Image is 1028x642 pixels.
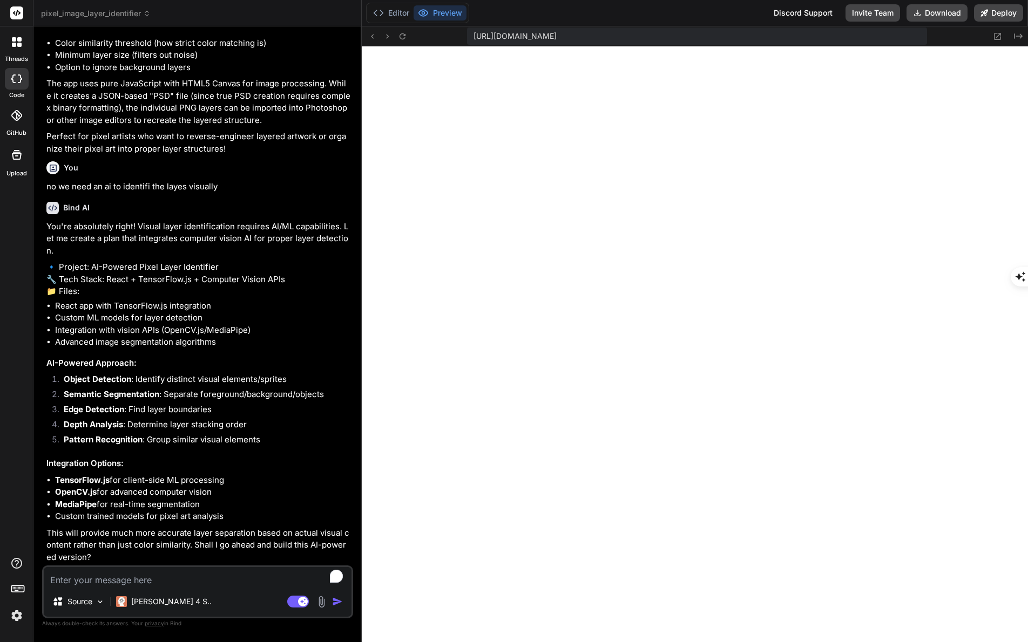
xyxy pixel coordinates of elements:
[96,597,105,606] img: Pick Models
[44,567,351,586] textarea: To enrich screen reader interactions, please activate Accessibility in Grammarly extension settings
[55,324,351,337] li: Integration with vision APIs (OpenCV.js/MediaPipe)
[64,389,159,399] strong: Semantic Segmentation
[55,474,351,487] li: for client-side ML processing
[46,457,351,470] h3: Integration Options:
[6,169,27,178] label: Upload
[55,498,351,511] li: for real-time segmentation
[767,4,839,22] div: Discord Support
[55,49,351,62] li: Minimum layer size (filters out noise)
[6,128,26,138] label: GitHub
[64,404,124,414] strong: Edge Detection
[9,91,24,100] label: code
[362,46,1028,642] iframe: Preview
[315,596,328,608] img: attachment
[46,131,351,155] p: Perfect for pixel artists who want to reverse-engineer layered artwork or organize their pixel ar...
[67,596,92,607] p: Source
[55,419,351,434] li: : Determine layer stacking order
[55,404,351,419] li: : Find layer boundaries
[55,486,351,498] li: for advanced computer vision
[46,527,351,564] p: This will provide much more accurate layer separation based on actual visual content rather than ...
[145,620,164,626] span: privacy
[46,78,351,126] p: The app uses pure JavaScript with HTML5 Canvas for image processing. While it creates a JSON-base...
[414,5,466,21] button: Preview
[907,4,968,22] button: Download
[55,62,351,74] li: Option to ignore background layers
[55,373,351,388] li: : Identify distinct visual elements/sprites
[8,606,26,625] img: settings
[55,499,97,509] strong: MediaPipe
[55,475,110,485] strong: TensorFlow.js
[974,4,1023,22] button: Deploy
[55,510,351,523] li: Custom trained models for pixel art analysis
[131,596,212,607] p: [PERSON_NAME] 4 S..
[55,37,351,50] li: Color similarity threshold (how strict color matching is)
[55,434,351,449] li: : Group similar visual elements
[55,336,351,349] li: Advanced image segmentation algorithms
[63,202,90,213] h6: Bind AI
[42,618,353,629] p: Always double-check its answers. Your in Bind
[46,357,351,370] h3: AI-Powered Approach:
[332,596,343,607] img: icon
[55,312,351,324] li: Custom ML models for layer detection
[46,181,351,193] p: no we need an ai to identifi the layes visually
[64,162,78,173] h6: You
[846,4,900,22] button: Invite Team
[55,388,351,404] li: : Separate foreground/background/objects
[41,8,151,19] span: pixel_image_layer_identifier
[55,487,97,497] strong: OpenCV.js
[5,54,28,64] label: threads
[55,300,351,312] li: React app with TensorFlow.js integration
[64,374,131,384] strong: Object Detection
[116,596,127,607] img: Claude 4 Sonnet
[46,261,351,298] p: 🔹 Project: AI-Powered Pixel Layer Identifier 🔧 Tech Stack: React + TensorFlow.js + Computer Visio...
[64,434,143,445] strong: Pattern Recognition
[46,221,351,257] p: You're absolutely right! Visual layer identification requires AI/ML capabilities. Let me create a...
[369,5,414,21] button: Editor
[64,419,123,429] strong: Depth Analysis
[474,31,557,42] span: [URL][DOMAIN_NAME]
